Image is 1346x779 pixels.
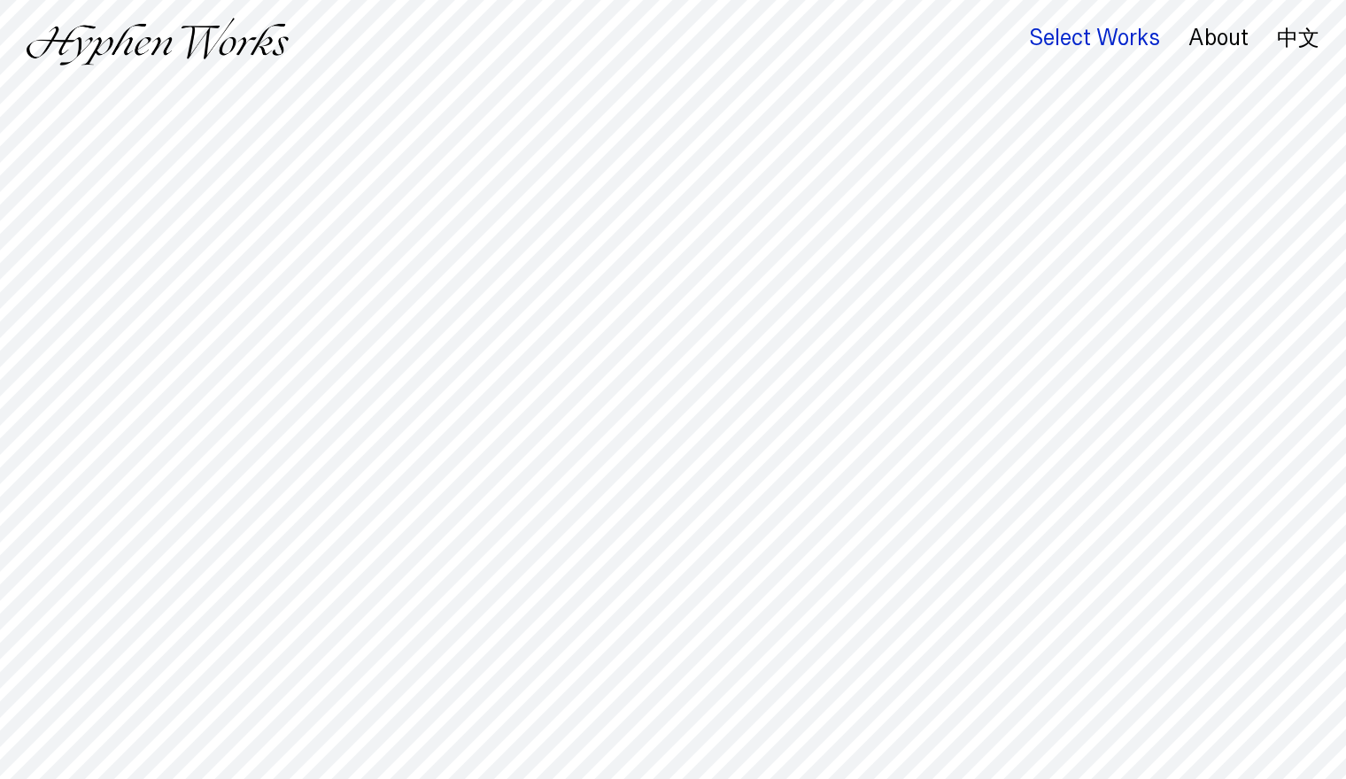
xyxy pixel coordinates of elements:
[27,18,288,66] img: Hyphen Works
[1188,26,1249,50] div: About
[1029,26,1160,50] div: Select Works
[1277,28,1319,48] a: 中文
[1029,29,1160,49] a: Select Works
[1188,29,1249,49] a: About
